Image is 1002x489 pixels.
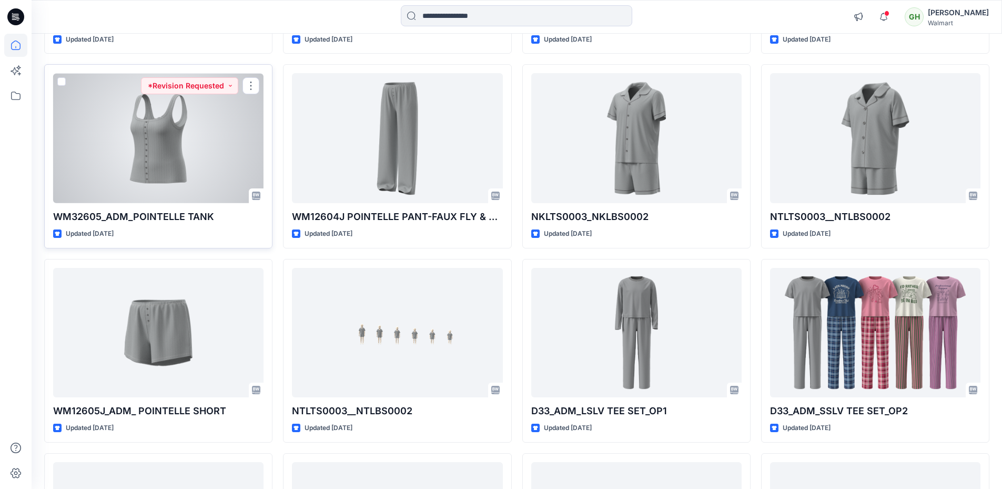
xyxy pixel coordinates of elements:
[53,268,264,398] a: WM12605J_ADM_ POINTELLE SHORT
[305,34,352,45] p: Updated [DATE]
[53,73,264,203] a: WM32605_ADM_POINTELLE TANK
[292,268,502,398] a: NTLTS0003__NTLBS0002
[928,19,989,27] div: Walmart
[305,228,352,239] p: Updated [DATE]
[305,423,352,434] p: Updated [DATE]
[66,34,114,45] p: Updated [DATE]
[544,228,592,239] p: Updated [DATE]
[66,423,114,434] p: Updated [DATE]
[905,7,924,26] div: GH
[783,423,831,434] p: Updated [DATE]
[531,73,742,203] a: NKLTS0003_NKLBS0002
[531,209,742,224] p: NKLTS0003_NKLBS0002
[770,268,980,398] a: D33_ADM_SSLV TEE SET_OP2
[544,34,592,45] p: Updated [DATE]
[770,209,980,224] p: NTLTS0003__NTLBS0002
[531,404,742,418] p: D33_ADM_LSLV TEE SET_OP1
[292,209,502,224] p: WM12604J POINTELLE PANT-FAUX FLY & BUTTONS + PICOT
[770,73,980,203] a: NTLTS0003__NTLBS0002
[53,209,264,224] p: WM32605_ADM_POINTELLE TANK
[53,404,264,418] p: WM12605J_ADM_ POINTELLE SHORT
[783,34,831,45] p: Updated [DATE]
[292,404,502,418] p: NTLTS0003__NTLBS0002
[770,404,980,418] p: D33_ADM_SSLV TEE SET_OP2
[928,6,989,19] div: [PERSON_NAME]
[544,423,592,434] p: Updated [DATE]
[783,228,831,239] p: Updated [DATE]
[292,73,502,203] a: WM12604J POINTELLE PANT-FAUX FLY & BUTTONS + PICOT
[531,268,742,398] a: D33_ADM_LSLV TEE SET_OP1
[66,228,114,239] p: Updated [DATE]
